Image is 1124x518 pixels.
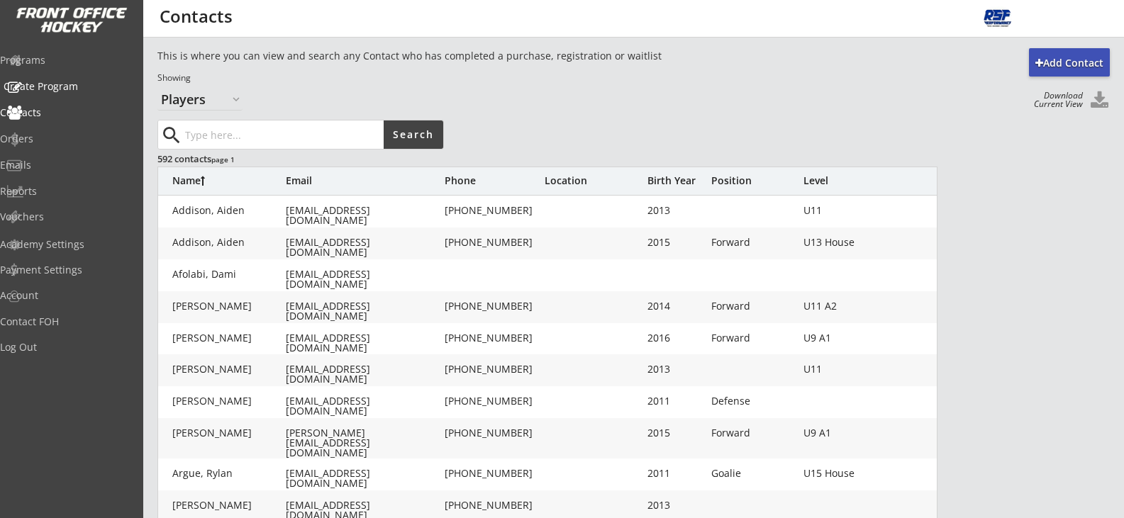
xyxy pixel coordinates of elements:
[803,333,889,343] div: U9 A1
[647,396,704,406] div: 2011
[711,237,796,247] div: Forward
[4,81,131,91] div: Create Program
[647,333,704,343] div: 2016
[711,176,796,186] div: Position
[286,205,442,225] div: [EMAIL_ADDRESS][DOMAIN_NAME]
[803,237,889,247] div: U13 House
[1027,91,1083,108] div: Download Current View
[172,333,286,343] div: [PERSON_NAME]
[286,364,442,384] div: [EMAIL_ADDRESS][DOMAIN_NAME]
[286,237,442,257] div: [EMAIL_ADDRESS][DOMAIN_NAME]
[1029,56,1110,70] div: Add Contact
[286,301,442,321] div: [EMAIL_ADDRESS][DOMAIN_NAME]
[803,205,889,215] div: U11
[172,205,286,215] div: Addison, Aiden
[1089,91,1110,111] button: Click to download all Contacts. Your browser settings may try to block it, check your security se...
[172,301,286,311] div: [PERSON_NAME]
[286,468,442,488] div: [EMAIL_ADDRESS][DOMAIN_NAME]
[157,72,755,84] div: Showing
[157,152,442,165] div: 592 contacts
[445,396,544,406] div: [PHONE_NUMBER]
[172,269,286,279] div: Afolabi, Dami
[803,428,889,438] div: U9 A1
[286,333,442,353] div: [EMAIL_ADDRESS][DOMAIN_NAME]
[445,364,544,374] div: [PHONE_NUMBER]
[384,120,443,149] button: Search
[803,468,889,478] div: U15 House
[445,500,544,510] div: [PHONE_NUMBER]
[182,120,384,149] input: Type here...
[711,396,796,406] div: Defense
[157,49,755,63] div: This is where you can view and search any Contact who has completed a purchase, registration or w...
[445,301,544,311] div: [PHONE_NUMBER]
[286,396,442,416] div: [EMAIL_ADDRESS][DOMAIN_NAME]
[445,468,544,478] div: [PHONE_NUMBER]
[445,176,544,186] div: Phone
[711,333,796,343] div: Forward
[647,176,704,186] div: Birth Year
[647,205,704,215] div: 2013
[172,500,286,510] div: [PERSON_NAME]
[803,301,889,311] div: U11 A2
[286,269,442,289] div: [EMAIL_ADDRESS][DOMAIN_NAME]
[172,428,286,438] div: [PERSON_NAME]
[711,301,796,311] div: Forward
[445,333,544,343] div: [PHONE_NUMBER]
[711,428,796,438] div: Forward
[211,154,235,164] font: page 1
[647,468,704,478] div: 2011
[803,364,889,374] div: U11
[545,176,644,186] div: Location
[172,468,286,478] div: Argue, Rylan
[445,205,544,215] div: [PHONE_NUMBER]
[172,396,286,406] div: [PERSON_NAME]
[445,237,544,247] div: [PHONE_NUMBER]
[172,237,286,247] div: Addison, Aiden
[647,301,704,311] div: 2014
[711,468,796,478] div: Goalie
[445,428,544,438] div: [PHONE_NUMBER]
[647,500,704,510] div: 2013
[286,428,442,458] div: [PERSON_NAME][EMAIL_ADDRESS][DOMAIN_NAME]
[647,237,704,247] div: 2015
[160,124,183,147] button: search
[172,364,286,374] div: [PERSON_NAME]
[172,176,286,186] div: Name
[647,428,704,438] div: 2015
[647,364,704,374] div: 2013
[803,176,889,186] div: Level
[286,176,442,186] div: Email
